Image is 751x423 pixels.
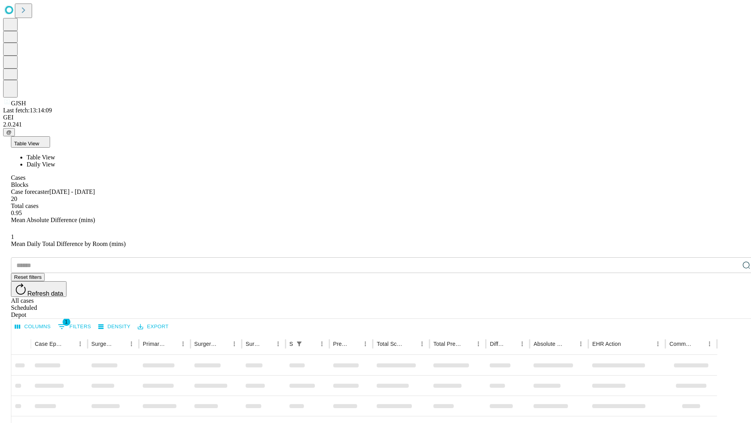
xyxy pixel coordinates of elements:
[64,338,75,349] button: Sort
[178,338,189,349] button: Menu
[473,338,484,349] button: Menu
[27,154,55,161] span: Table View
[246,341,261,347] div: Surgery Date
[49,188,95,195] span: [DATE] - [DATE]
[14,141,39,146] span: Table View
[564,338,575,349] button: Sort
[592,341,621,347] div: EHR Action
[652,338,663,349] button: Menu
[669,341,692,347] div: Comments
[27,290,63,297] span: Refresh data
[143,341,165,347] div: Primary Service
[406,338,417,349] button: Sort
[294,338,305,349] button: Show filters
[218,338,229,349] button: Sort
[417,338,428,349] button: Menu
[506,338,517,349] button: Sort
[11,202,38,209] span: Total cases
[11,100,26,107] span: GJSH
[3,114,748,121] div: GEI
[294,338,305,349] div: 1 active filter
[622,338,632,349] button: Sort
[3,121,748,128] div: 2.0.241
[11,273,45,281] button: Reset filters
[262,338,273,349] button: Sort
[136,321,171,333] button: Export
[704,338,715,349] button: Menu
[490,341,505,347] div: Difference
[289,341,293,347] div: Scheduled In Room Duration
[11,240,126,247] span: Mean Daily Total Difference by Room (mins)
[305,338,316,349] button: Sort
[194,341,217,347] div: Surgery Name
[35,341,63,347] div: Case Epic Id
[360,338,371,349] button: Menu
[92,341,114,347] div: Surgeon Name
[377,341,405,347] div: Total Scheduled Duration
[273,338,284,349] button: Menu
[11,195,17,202] span: 20
[96,321,133,333] button: Density
[27,161,55,168] span: Daily View
[11,281,66,297] button: Refresh data
[63,318,70,326] span: 1
[13,321,53,333] button: Select columns
[575,338,586,349] button: Menu
[56,320,93,333] button: Show filters
[433,341,462,347] div: Total Predicted Duration
[3,128,15,136] button: @
[11,136,50,148] button: Table View
[11,217,95,223] span: Mean Absolute Difference (mins)
[316,338,327,349] button: Menu
[3,107,52,114] span: Last fetch: 13:14:09
[229,338,240,349] button: Menu
[333,341,349,347] div: Predicted In Room Duration
[349,338,360,349] button: Sort
[462,338,473,349] button: Sort
[126,338,137,349] button: Menu
[693,338,704,349] button: Sort
[75,338,86,349] button: Menu
[534,341,564,347] div: Absolute Difference
[167,338,178,349] button: Sort
[517,338,528,349] button: Menu
[11,210,22,216] span: 0.95
[115,338,126,349] button: Sort
[11,188,49,195] span: Case forecaster
[6,129,12,135] span: @
[11,233,14,240] span: 1
[14,274,41,280] span: Reset filters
